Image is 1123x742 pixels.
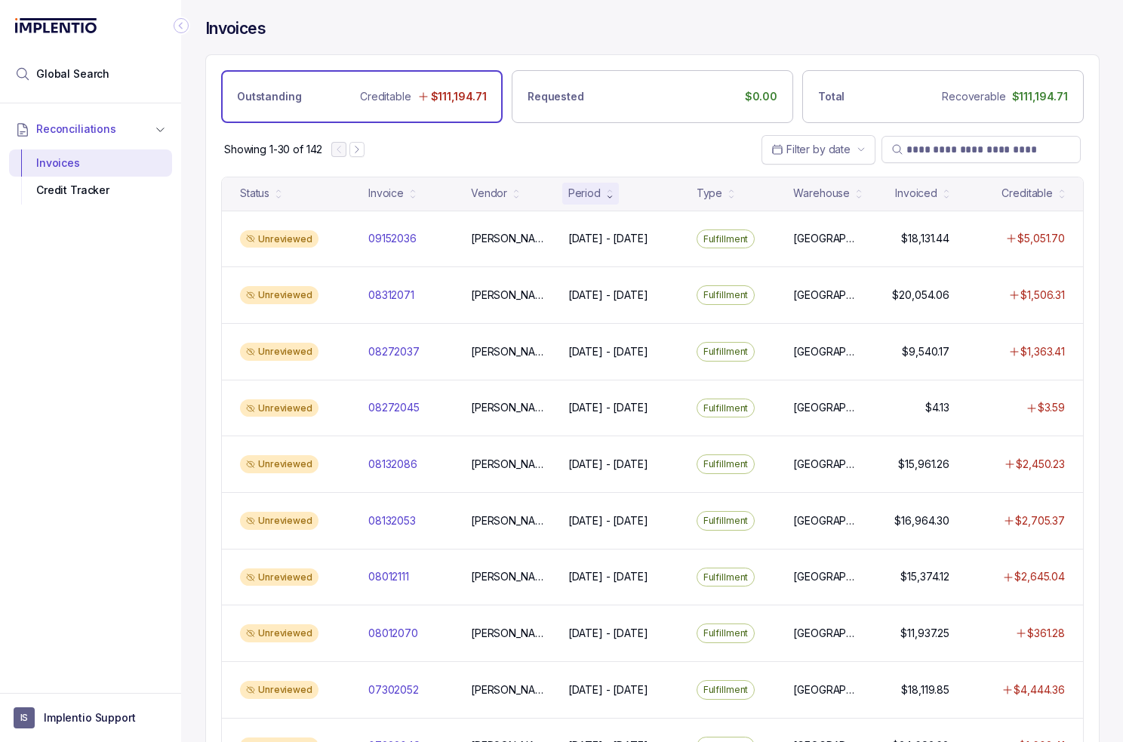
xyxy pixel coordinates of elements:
[224,142,322,157] div: Remaining page entries
[368,400,420,415] p: 08272045
[471,288,550,303] p: [PERSON_NAME]
[471,457,550,472] p: [PERSON_NAME]
[1014,682,1065,697] p: $4,444.36
[793,513,860,528] p: [GEOGRAPHIC_DATA]
[793,186,850,201] div: Warehouse
[1017,231,1065,246] p: $5,051.70
[1020,288,1065,303] p: $1,506.31
[793,288,860,303] p: [GEOGRAPHIC_DATA]
[224,142,322,157] p: Showing 1-30 of 142
[471,569,550,584] p: [PERSON_NAME]
[368,344,420,359] p: 08272037
[942,89,1005,104] p: Recoverable
[471,400,550,415] p: [PERSON_NAME]
[471,626,550,641] p: [PERSON_NAME]
[761,135,875,164] button: Date Range Picker
[14,707,168,728] button: User initialsImplentio Support
[368,186,404,201] div: Invoice
[703,513,749,528] p: Fulfillment
[697,186,722,201] div: Type
[9,112,172,146] button: Reconciliations
[793,457,860,472] p: [GEOGRAPHIC_DATA]
[368,626,418,641] p: 08012070
[1001,186,1053,201] div: Creditable
[902,344,949,359] p: $9,540.17
[36,122,116,137] span: Reconciliations
[431,89,487,104] p: $111,194.71
[568,288,648,303] p: [DATE] - [DATE]
[240,568,318,587] div: Unreviewed
[368,569,409,584] p: 08012111
[894,513,949,528] p: $16,964.30
[793,400,860,415] p: [GEOGRAPHIC_DATA]
[703,401,749,416] p: Fulfillment
[240,286,318,304] div: Unreviewed
[703,232,749,247] p: Fulfillment
[900,569,949,584] p: $15,374.12
[471,186,507,201] div: Vendor
[703,626,749,641] p: Fulfillment
[568,513,648,528] p: [DATE] - [DATE]
[1014,569,1065,584] p: $2,645.04
[14,707,35,728] span: User initials
[703,682,749,697] p: Fulfillment
[568,344,648,359] p: [DATE] - [DATE]
[793,626,860,641] p: [GEOGRAPHIC_DATA]
[793,231,860,246] p: [GEOGRAPHIC_DATA]
[528,89,584,104] p: Requested
[793,344,860,359] p: [GEOGRAPHIC_DATA]
[471,682,550,697] p: [PERSON_NAME]
[568,682,648,697] p: [DATE] - [DATE]
[9,146,172,208] div: Reconciliations
[1027,626,1065,641] p: $361.28
[1020,344,1065,359] p: $1,363.41
[471,231,550,246] p: [PERSON_NAME]
[703,288,749,303] p: Fulfillment
[349,142,365,157] button: Next Page
[568,626,648,641] p: [DATE] - [DATE]
[1016,457,1065,472] p: $2,450.23
[703,457,749,472] p: Fulfillment
[368,457,417,472] p: 08132086
[793,569,860,584] p: [GEOGRAPHIC_DATA]
[205,18,266,39] h4: Invoices
[237,89,301,104] p: Outstanding
[568,457,648,472] p: [DATE] - [DATE]
[1015,513,1065,528] p: $2,705.37
[892,288,949,303] p: $20,054.06
[368,231,417,246] p: 09152036
[568,186,601,201] div: Period
[1038,400,1065,415] p: $3.59
[901,231,949,246] p: $18,131.44
[471,344,550,359] p: [PERSON_NAME]
[240,186,269,201] div: Status
[240,624,318,642] div: Unreviewed
[368,513,416,528] p: 08132053
[360,89,411,104] p: Creditable
[898,457,949,472] p: $15,961.26
[925,400,949,415] p: $4.13
[172,17,190,35] div: Collapse Icon
[771,142,851,157] search: Date Range Picker
[471,513,550,528] p: [PERSON_NAME]
[703,344,749,359] p: Fulfillment
[240,230,318,248] div: Unreviewed
[900,626,949,641] p: $11,937.25
[745,89,777,104] p: $0.00
[786,143,851,155] span: Filter by date
[818,89,845,104] p: Total
[36,66,109,82] span: Global Search
[368,682,419,697] p: 07302052
[44,710,136,725] p: Implentio Support
[240,681,318,699] div: Unreviewed
[240,399,318,417] div: Unreviewed
[568,569,648,584] p: [DATE] - [DATE]
[368,288,414,303] p: 08312071
[21,149,160,177] div: Invoices
[568,400,648,415] p: [DATE] - [DATE]
[901,682,949,697] p: $18,119.85
[240,512,318,530] div: Unreviewed
[240,343,318,361] div: Unreviewed
[703,570,749,585] p: Fulfillment
[1012,89,1068,104] p: $111,194.71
